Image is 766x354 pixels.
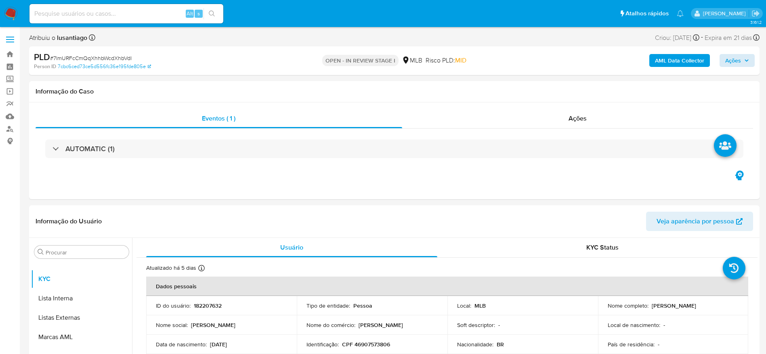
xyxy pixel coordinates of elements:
[402,56,422,65] div: MLB
[663,321,665,329] p: -
[498,321,500,329] p: -
[202,114,235,123] span: Eventos ( 1 )
[146,264,196,272] p: Atualizado há 5 dias
[649,54,710,67] button: AML Data Collector
[36,87,753,96] h1: Informação do Caso
[191,321,235,329] p: [PERSON_NAME]
[34,50,50,63] b: PLD
[703,10,749,17] p: lucas.santiago@mercadolivre.com
[655,32,699,43] div: Criou: [DATE]
[156,341,207,348] p: Data de nascimento :
[204,8,220,19] button: search-icon
[210,341,227,348] p: [DATE]
[46,249,126,256] input: Procurar
[455,56,466,65] span: MID
[55,33,87,42] b: lusantiago
[353,302,372,309] p: Pessoa
[194,302,222,309] p: 182207632
[306,302,350,309] p: Tipo de entidade :
[36,217,102,225] h1: Informação do Usuário
[569,114,587,123] span: Ações
[457,302,471,309] p: Local :
[29,8,223,19] input: Pesquise usuários ou casos...
[658,341,659,348] p: -
[31,289,132,308] button: Lista Interna
[646,212,753,231] button: Veja aparência por pessoa
[426,56,466,65] span: Risco PLD:
[29,33,87,42] span: Atribuiu o
[280,243,303,252] span: Usuário
[497,341,504,348] p: BR
[586,243,619,252] span: KYC Status
[474,302,486,309] p: MLB
[31,269,132,289] button: KYC
[705,33,752,42] span: Expira em 21 dias
[751,9,760,18] a: Sair
[457,341,493,348] p: Nacionalidade :
[306,321,355,329] p: Nome do comércio :
[34,63,56,70] b: Person ID
[156,321,188,329] p: Nome social :
[657,212,734,231] span: Veja aparência por pessoa
[625,9,669,18] span: Atalhos rápidos
[720,54,755,67] button: Ações
[608,302,648,309] p: Nome completo :
[31,327,132,347] button: Marcas AML
[608,321,660,329] p: Local de nascimento :
[45,140,743,158] div: AUTOMATIC (1)
[38,249,44,255] button: Procurar
[306,341,339,348] p: Identificação :
[359,321,403,329] p: [PERSON_NAME]
[701,32,703,43] span: -
[58,63,151,70] a: 7cbc6ced73ce5d556fc36e195fde805e
[652,302,696,309] p: [PERSON_NAME]
[677,10,684,17] a: Notificações
[342,341,390,348] p: CPF 46907573806
[156,302,191,309] p: ID do usuário :
[50,54,132,62] span: # 7lmURFcCmQqXhhbWcdXhbVdI
[31,308,132,327] button: Listas Externas
[725,54,741,67] span: Ações
[187,10,193,17] span: Alt
[322,55,399,66] p: OPEN - IN REVIEW STAGE I
[457,321,495,329] p: Soft descriptor :
[146,277,748,296] th: Dados pessoais
[608,341,655,348] p: País de residência :
[197,10,200,17] span: s
[655,54,704,67] b: AML Data Collector
[65,144,115,153] h3: AUTOMATIC (1)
